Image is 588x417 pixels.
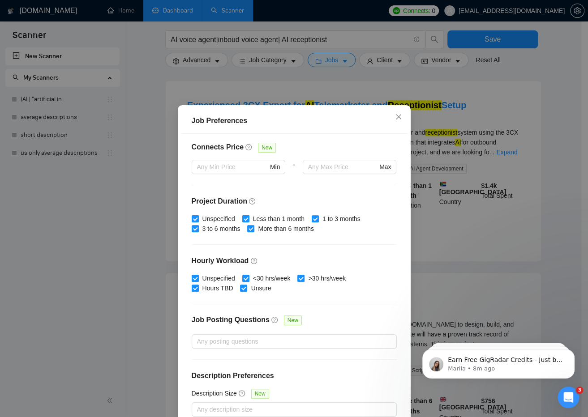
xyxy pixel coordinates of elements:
span: question-circle [249,198,256,205]
span: Unsure [247,283,275,293]
h5: Description Size [192,388,237,398]
span: New [258,143,276,153]
span: 3 [576,387,583,394]
span: Less than 1 month [249,214,308,224]
h4: Hourly Workload [192,255,397,266]
div: - [285,160,302,185]
h4: Project Duration [192,196,397,207]
span: New [251,389,269,399]
div: Job Preferences [192,115,397,126]
h4: Description Preferences [192,370,397,381]
span: Hours TBD [199,283,237,293]
span: question-circle [271,316,279,323]
span: Min [270,162,280,172]
button: Close [386,105,411,129]
span: question-circle [251,257,258,264]
span: >30 hrs/week [305,273,349,283]
span: <30 hrs/week [249,273,294,283]
span: question-circle [239,390,246,397]
span: 3 to 6 months [199,224,244,234]
h4: Connects Price [192,142,244,153]
span: question-circle [245,144,253,151]
span: 1 to 3 months [319,214,364,224]
h4: Job Posting Questions [192,315,270,325]
span: Unspecified [199,273,239,283]
input: Any Min Price [197,162,268,172]
input: Any Max Price [308,162,378,172]
span: Unspecified [199,214,239,224]
iframe: Intercom live chat [558,387,579,408]
span: New [284,315,302,325]
span: Max [379,162,391,172]
iframe: Intercom notifications message [409,330,588,393]
span: close [395,113,402,120]
span: More than 6 months [254,224,318,234]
